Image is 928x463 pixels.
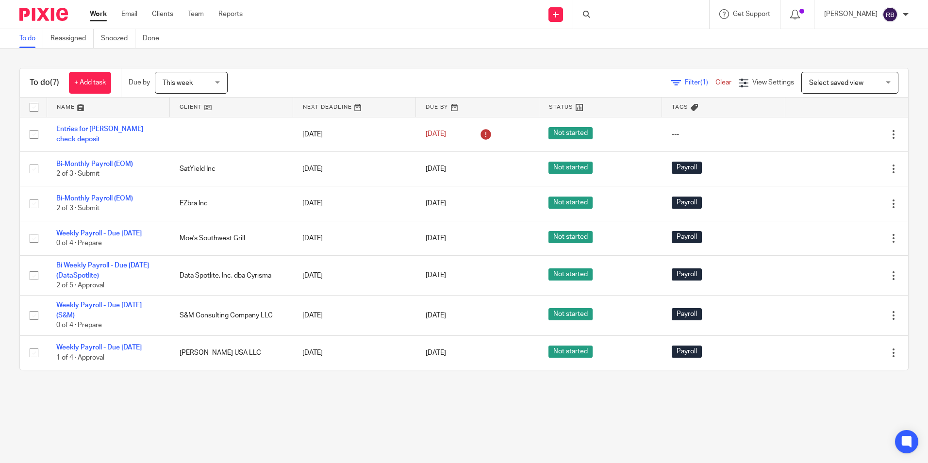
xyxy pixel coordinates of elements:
span: Not started [548,127,593,139]
span: Not started [548,268,593,281]
span: [DATE] [426,200,446,207]
span: 0 of 4 · Prepare [56,240,102,247]
span: 2 of 5 · Approval [56,282,104,289]
span: [DATE] [426,349,446,356]
span: 2 of 3 · Submit [56,170,99,177]
span: Payroll [672,346,702,358]
td: [DATE] [293,151,416,186]
span: This week [163,80,193,86]
td: [DATE] [293,335,416,370]
a: Bi Weekly Payroll - Due [DATE] (DataSpotlite) [56,262,149,279]
td: [PERSON_NAME] USA LLC [170,335,293,370]
span: Not started [548,308,593,320]
span: Not started [548,197,593,209]
p: Due by [129,78,150,87]
td: [DATE] [293,256,416,296]
span: Payroll [672,268,702,281]
span: 1 of 4 · Approval [56,354,104,361]
a: Bi-Monthly Payroll (EOM) [56,195,133,202]
span: [DATE] [426,235,446,242]
span: 2 of 3 · Submit [56,205,99,212]
a: Snoozed [101,29,135,48]
span: [DATE] [426,312,446,319]
img: svg%3E [882,7,898,22]
p: [PERSON_NAME] [824,9,878,19]
span: [DATE] [426,131,446,138]
td: [DATE] [293,221,416,255]
a: Weekly Payroll - Due [DATE] [56,344,142,351]
span: Not started [548,346,593,358]
a: Clear [715,79,731,86]
span: Payroll [672,231,702,243]
a: To do [19,29,43,48]
a: Team [188,9,204,19]
h1: To do [30,78,59,88]
span: Tags [672,104,688,110]
span: Payroll [672,162,702,174]
td: [DATE] [293,186,416,221]
span: Filter [685,79,715,86]
span: Not started [548,231,593,243]
a: Email [121,9,137,19]
span: Payroll [672,197,702,209]
div: --- [672,130,776,139]
span: [DATE] [426,272,446,279]
span: (1) [700,79,708,86]
td: Data Spotlite, Inc. dba Cyrisma [170,256,293,296]
a: Work [90,9,107,19]
a: Weekly Payroll - Due [DATE] (S&M) [56,302,142,318]
span: 0 of 4 · Prepare [56,322,102,329]
a: Clients [152,9,173,19]
td: [DATE] [293,117,416,151]
a: Entries for [PERSON_NAME] check deposit [56,126,143,142]
a: Done [143,29,166,48]
a: Weekly Payroll - Due [DATE] [56,230,142,237]
span: (7) [50,79,59,86]
span: Select saved view [809,80,863,86]
span: [DATE] [426,165,446,172]
span: View Settings [752,79,794,86]
img: Pixie [19,8,68,21]
a: + Add task [69,72,111,94]
td: Moe's Southwest Grill [170,221,293,255]
span: Not started [548,162,593,174]
span: Get Support [733,11,770,17]
a: Reassigned [50,29,94,48]
span: Payroll [672,308,702,320]
a: Bi-Monthly Payroll (EOM) [56,161,133,167]
td: [DATE] [293,296,416,335]
a: Reports [218,9,243,19]
td: SatYield Inc [170,151,293,186]
td: S&M Consulting Company LLC [170,296,293,335]
td: EZbra Inc [170,186,293,221]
